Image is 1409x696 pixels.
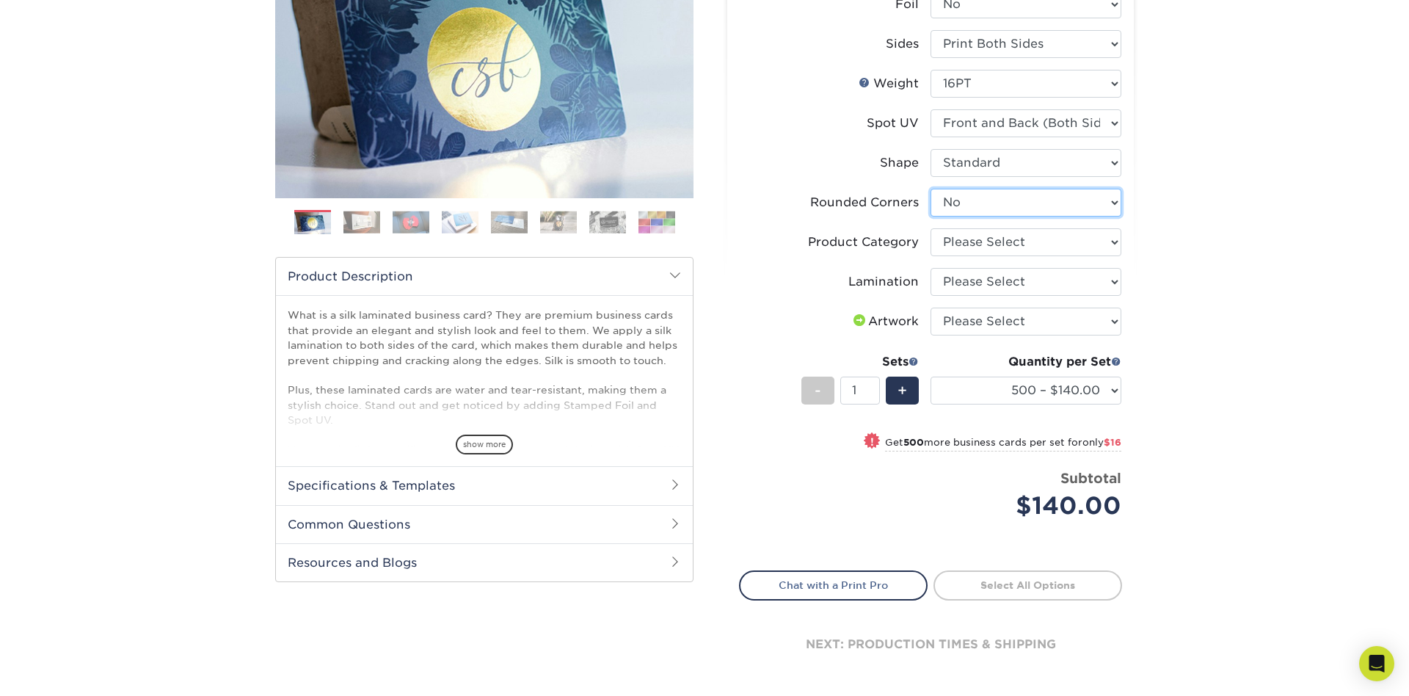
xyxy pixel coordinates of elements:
p: What is a silk laminated business card? They are premium business cards that provide an elegant a... [288,308,681,547]
span: - [815,380,821,402]
div: Sides [886,35,919,53]
div: Open Intercom Messenger [1359,646,1394,681]
div: Sets [801,353,919,371]
a: Select All Options [933,570,1122,600]
h2: Specifications & Templates [276,466,693,504]
span: show more [456,435,513,454]
h2: Common Questions [276,505,693,543]
div: Shape [880,154,919,172]
div: Spot UV [867,115,919,132]
iframe: Google Customer Reviews [4,651,125,691]
div: next: production times & shipping [739,601,1122,689]
div: Product Category [808,233,919,251]
span: $16 [1104,437,1121,448]
h2: Product Description [276,258,693,295]
div: Artwork [851,313,919,330]
img: Business Cards 02 [343,211,380,233]
img: Business Cards 03 [393,211,429,233]
img: Business Cards 05 [491,211,528,233]
span: only [1082,437,1121,448]
div: Quantity per Set [931,353,1121,371]
span: + [898,380,907,402]
img: Business Cards 08 [638,211,675,233]
div: Lamination [848,273,919,291]
div: Weight [859,75,919,93]
h2: Resources and Blogs [276,543,693,581]
img: Business Cards 04 [442,211,478,233]
span: ! [870,434,874,449]
div: Rounded Corners [810,194,919,211]
a: Chat with a Print Pro [739,570,928,600]
strong: Subtotal [1060,470,1121,486]
strong: 500 [903,437,924,448]
img: Business Cards 01 [294,205,331,242]
img: Business Cards 06 [540,211,577,233]
div: $140.00 [942,488,1121,523]
small: Get more business cards per set for [885,437,1121,452]
img: Business Cards 07 [589,211,626,233]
